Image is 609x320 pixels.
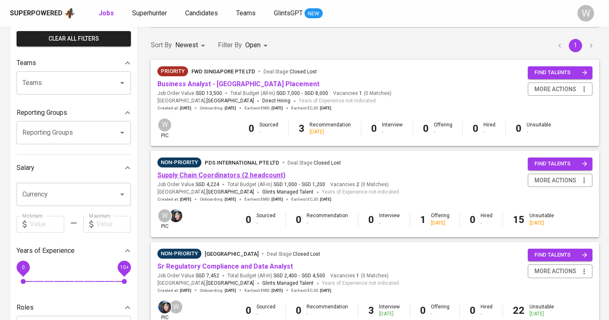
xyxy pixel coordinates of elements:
[516,123,522,134] b: 0
[355,272,359,279] span: 1
[304,10,323,18] span: NEW
[529,220,554,227] div: [DATE]
[527,121,551,136] div: Unsuitable
[244,288,283,293] span: Earliest EMD :
[434,121,452,136] div: Offering
[158,301,171,313] img: diazagista@glints.com
[259,121,278,136] div: Sourced
[382,128,403,136] div: -
[17,299,131,316] div: Roles
[246,214,251,225] b: 0
[99,8,116,19] a: Jobs
[368,305,374,316] b: 3
[299,272,300,279] span: -
[205,160,279,166] span: PDS International Pte Ltd
[528,82,592,96] button: more actions
[483,128,495,136] div: -
[299,97,377,105] span: Years of Experience not indicated.
[355,181,359,188] span: 2
[274,8,323,19] a: GlintsGPT NEW
[481,310,493,318] div: -
[191,68,255,75] span: FWD Singapore Pte Ltd
[534,175,576,186] span: more actions
[157,118,172,132] div: W
[288,160,341,166] span: Deal Stage :
[291,105,331,111] span: Earliest ECJD :
[320,105,331,111] span: [DATE]
[132,9,167,17] span: Superhunter
[431,310,450,318] div: -
[271,288,283,293] span: [DATE]
[483,121,495,136] div: Hired
[17,108,67,118] p: Reporting Groups
[157,249,201,259] div: Sufficient Talents in Pipeline
[116,77,128,89] button: Open
[17,242,131,259] div: Years of Experience
[431,220,450,227] div: [DATE]
[309,121,351,136] div: Recommendation
[273,272,297,279] span: SGD 2,400
[368,214,374,225] b: 0
[420,305,426,316] b: 0
[271,196,283,202] span: [DATE]
[206,279,254,288] span: [GEOGRAPHIC_DATA]
[245,41,261,49] span: Open
[17,163,34,173] p: Salary
[302,272,325,279] span: SGD 4,500
[262,98,290,104] span: Direct Hiring
[10,9,63,18] div: Superpowered
[534,266,576,276] span: more actions
[302,90,303,97] span: -
[470,214,476,225] b: 0
[302,181,325,188] span: SGD 1,200
[314,160,341,166] span: Closed Lost
[307,303,348,318] div: Recommendation
[157,188,254,196] span: [GEOGRAPHIC_DATA] ,
[17,246,75,256] p: Years of Experience
[256,303,275,318] div: Sourced
[481,212,493,226] div: Hired
[528,158,592,170] button: find talents
[299,123,304,134] b: 3
[552,39,599,52] nav: pagination navigation
[225,288,236,293] span: [DATE]
[225,105,236,111] span: [DATE]
[157,196,191,202] span: Created at :
[157,105,191,111] span: Created at :
[246,305,251,316] b: 0
[434,128,452,136] div: -
[218,40,242,50] p: Filter By
[293,251,320,257] span: Closed Lost
[382,121,403,136] div: Interview
[157,97,254,105] span: [GEOGRAPHIC_DATA] ,
[196,90,222,97] span: SGD 13,500
[322,279,400,288] span: Years of Experience not indicated.
[10,7,75,19] a: Superpoweredapp logo
[262,189,314,195] span: Glints Managed Talent
[196,272,219,279] span: SGD 7,452
[259,128,278,136] div: -
[169,209,182,222] img: diazagista@glints.com
[290,69,317,75] span: Closed Lost
[513,214,524,225] b: 15
[244,196,283,202] span: Earliest EMD :
[578,5,594,22] div: W
[180,288,191,293] span: [DATE]
[157,272,219,279] span: Job Order Value
[157,171,285,179] a: Supply Chain Coordinators (2 headcount)
[206,188,254,196] span: [GEOGRAPHIC_DATA]
[157,208,172,230] div: pic
[470,305,476,316] b: 0
[236,8,257,19] a: Teams
[431,212,450,226] div: Offering
[30,216,64,233] input: Value
[267,251,320,257] span: Deal Stage :
[17,104,131,121] div: Reporting Groups
[23,34,124,44] span: Clear All filters
[276,90,300,97] span: SGD 7,000
[320,288,331,293] span: [DATE]
[17,55,131,71] div: Teams
[206,97,254,105] span: [GEOGRAPHIC_DATA]
[358,90,362,97] span: 1
[157,118,172,139] div: pic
